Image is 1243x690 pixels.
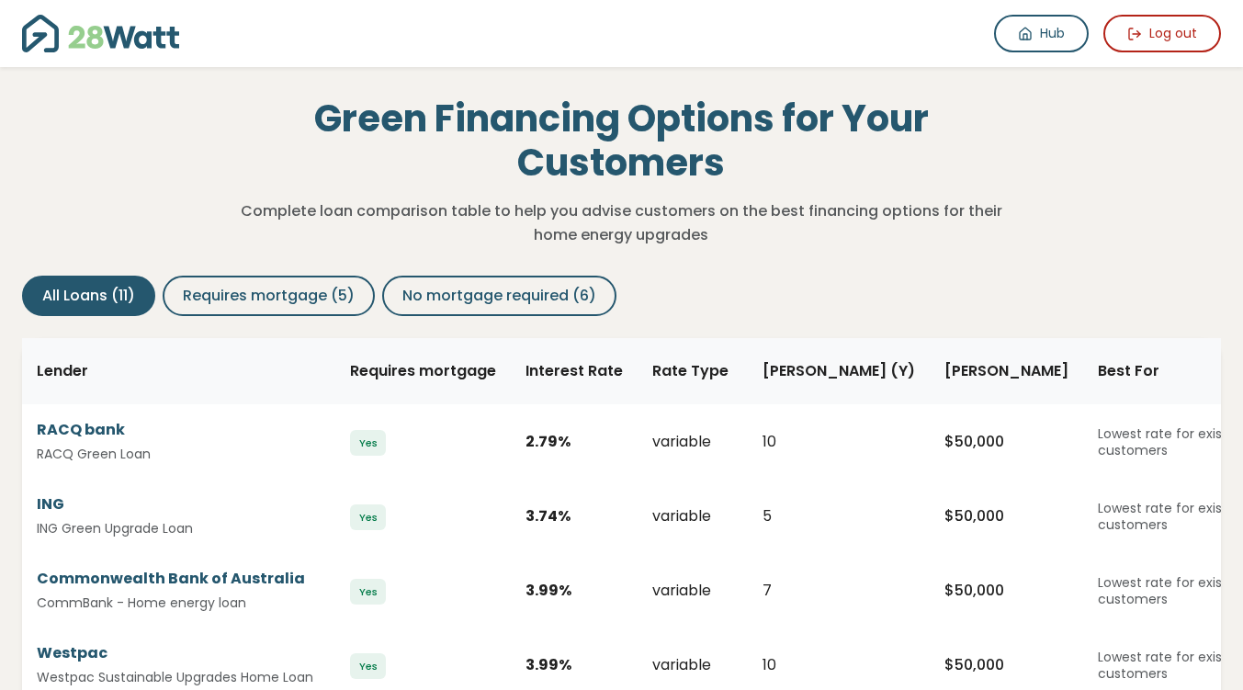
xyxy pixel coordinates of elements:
button: Requires mortgage (5) [163,276,375,316]
span: No mortgage required (6) [402,285,596,307]
div: variable [652,431,733,453]
div: RACQ bank [37,419,313,441]
div: Commonwealth Bank of Australia [37,568,313,590]
div: $ 50,000 [944,580,1068,602]
div: $ 50,000 [944,654,1068,676]
img: 28Watt [22,15,179,52]
span: [PERSON_NAME] (Y) [763,360,915,381]
small: Westpac Sustainable Upgrades Home Loan [37,668,313,687]
span: [PERSON_NAME] [944,360,1068,381]
span: Requires mortgage (5) [183,285,355,307]
span: Yes [350,504,386,531]
div: Westpac [37,642,313,664]
div: 5 [763,505,915,527]
button: No mortgage required (6) [382,276,616,316]
span: Requires mortgage [350,360,496,381]
div: 3.99 % [525,654,623,676]
span: Interest Rate [525,360,623,381]
div: 10 [763,654,915,676]
div: $ 50,000 [944,505,1068,527]
div: 3.99 % [525,580,623,602]
button: All Loans (11) [22,276,155,316]
span: Best For [1098,360,1159,381]
div: 2.79 % [525,431,623,453]
span: Yes [350,653,386,680]
div: variable [652,654,733,676]
div: $ 50,000 [944,431,1068,453]
span: Yes [350,579,386,605]
div: 10 [763,431,915,453]
span: Yes [350,430,386,457]
a: Hub [994,15,1089,52]
small: CommBank - Home energy loan [37,594,313,613]
span: All Loans (11) [42,285,135,307]
div: variable [652,580,733,602]
div: variable [652,505,733,527]
small: RACQ Green Loan [37,445,313,464]
p: Complete loan comparison table to help you advise customers on the best financing options for the... [227,199,1016,246]
div: 3.74 % [525,505,623,527]
button: Log out [1103,15,1221,52]
span: Lender [37,360,88,381]
span: Rate Type [652,360,729,381]
div: 7 [763,580,915,602]
div: ING [37,493,313,515]
h1: Green Financing Options for Your Customers [227,96,1016,185]
small: ING Green Upgrade Loan [37,519,313,538]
